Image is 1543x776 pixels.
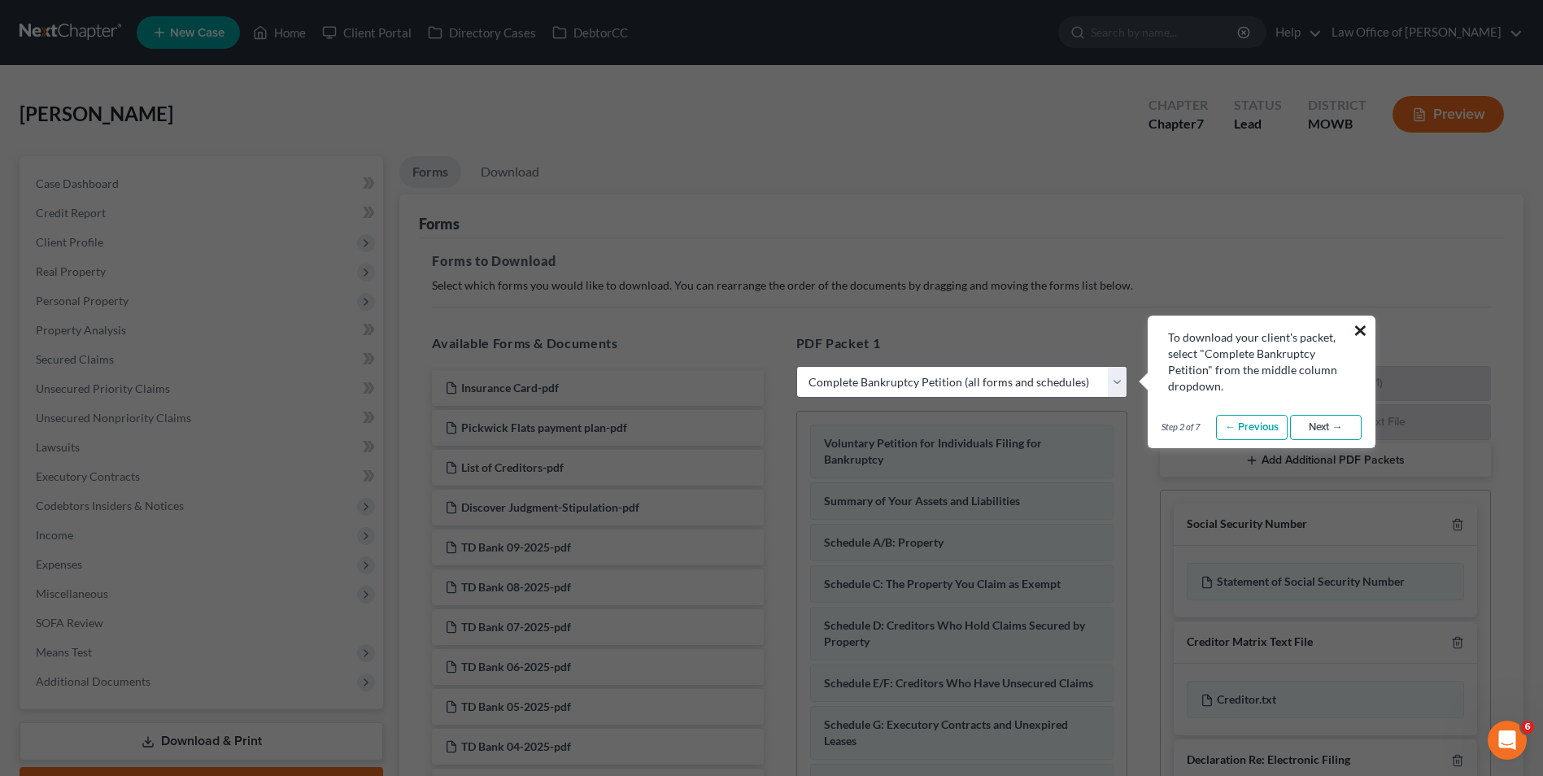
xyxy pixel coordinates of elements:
[1353,317,1368,343] button: ×
[1162,421,1200,434] span: Step 2 of 7
[1290,415,1362,441] a: Next →
[1216,415,1288,441] a: ← Previous
[1521,721,1534,734] span: 6
[1488,721,1527,760] iframe: Intercom live chat
[1168,329,1355,395] div: To download your client's packet, select "Complete Bankruptcy Petition" from the middle column dr...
